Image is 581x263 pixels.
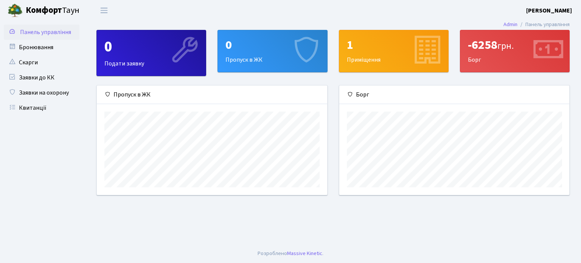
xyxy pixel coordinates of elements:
div: 0 [104,38,198,56]
span: грн. [497,39,514,53]
b: Комфорт [26,4,62,16]
div: Пропуск в ЖК [97,86,327,104]
a: Панель управління [4,25,79,40]
div: 1 [347,38,441,52]
div: Приміщення [339,30,448,72]
a: Бронювання [4,40,79,55]
nav: breadcrumb [492,17,581,33]
div: -6258 [468,38,562,52]
span: Таун [26,4,79,17]
img: logo.png [8,3,23,18]
a: Admin [503,20,517,28]
div: 0 [225,38,319,52]
div: Подати заявку [97,30,206,76]
a: 0Подати заявку [96,30,206,76]
span: Панель управління [20,28,71,36]
a: 0Пропуск в ЖК [217,30,327,72]
a: 1Приміщення [339,30,449,72]
a: Скарги [4,55,79,70]
div: Борг [339,86,570,104]
a: [PERSON_NAME] [526,6,572,15]
div: Розроблено . [258,249,323,258]
div: Борг [460,30,569,72]
li: Панель управління [517,20,570,29]
button: Переключити навігацію [95,4,113,17]
div: Пропуск в ЖК [218,30,327,72]
a: Квитанції [4,100,79,115]
a: Massive Kinetic [287,249,322,257]
a: Заявки до КК [4,70,79,85]
a: Заявки на охорону [4,85,79,100]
